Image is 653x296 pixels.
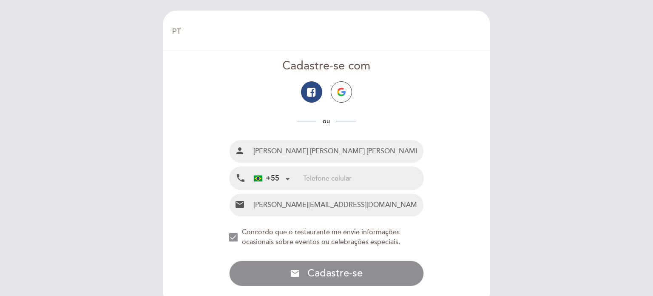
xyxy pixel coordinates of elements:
input: Email [250,194,424,216]
i: email [235,199,245,210]
div: Cadastre-se com [229,58,424,75]
div: Brazil (Brasil): +55 [250,167,293,189]
i: local_phone [236,173,246,184]
input: Nombre e Sobrenome [250,140,424,163]
button: email Cadastre-se [229,261,424,286]
div: +55 [254,173,279,184]
i: person [235,146,245,156]
span: Cadastre-se [307,267,363,279]
md-checkbox: NEW_MODAL_AGREE_RESTAURANT_SEND_OCCASIONAL_INFO [229,227,424,247]
img: icon-google.png [337,88,346,96]
input: Telefone celular [303,167,423,190]
span: Concordo que o restaurante me envie informações ocasionais sobre eventos ou celebrações especiais. [242,228,400,246]
span: ou [316,118,336,125]
i: email [290,268,300,279]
